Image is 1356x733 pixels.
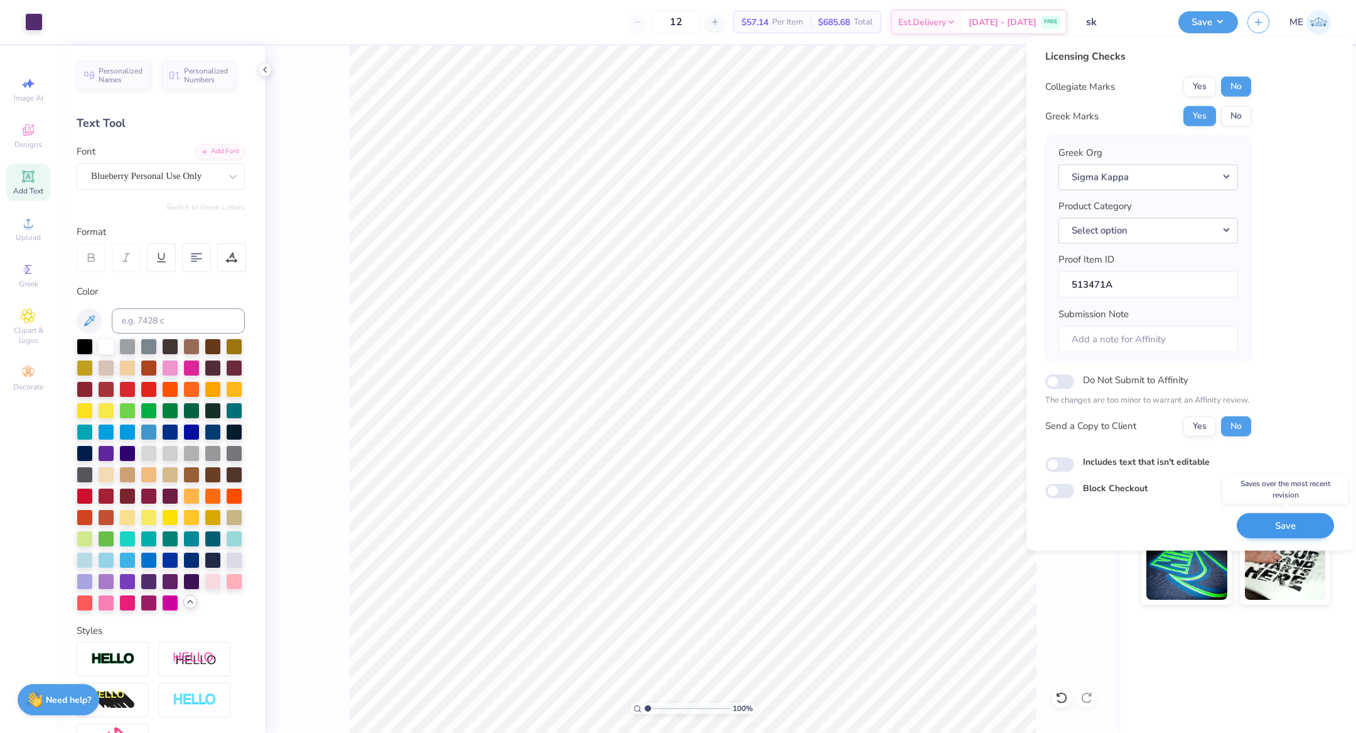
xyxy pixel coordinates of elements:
label: Do Not Submit to Affinity [1083,372,1188,388]
button: No [1221,106,1251,126]
input: Add a note for Affinity [1058,325,1238,352]
img: Shadow [173,651,217,667]
button: Save [1178,11,1238,33]
div: Saves over the most recent revision [1223,475,1348,504]
span: Per Item [772,16,803,29]
p: The changes are too minor to warrant an Affinity review. [1045,394,1251,407]
button: Select option [1058,217,1238,243]
div: Text Tool [77,115,245,132]
span: [DATE] - [DATE] [969,16,1036,29]
button: No [1221,77,1251,97]
div: Licensing Checks [1045,49,1251,64]
div: Greek Marks [1045,109,1099,124]
div: Send a Copy to Client [1045,419,1136,433]
label: Greek Org [1058,146,1102,160]
label: Submission Note [1058,307,1129,322]
span: Est. Delivery [898,16,946,29]
span: Personalized Numbers [184,67,229,84]
button: No [1221,416,1251,436]
a: ME [1289,10,1331,35]
img: Maria Espena [1306,10,1331,35]
img: Negative Space [173,693,217,707]
span: Upload [16,232,41,242]
button: Switch to Greek Letters [166,202,245,212]
span: 100 % [733,703,753,714]
label: Block Checkout [1083,482,1148,495]
span: Greek [19,279,38,289]
div: Color [77,285,245,299]
button: Sigma Kappa [1058,164,1238,190]
span: Total [854,16,873,29]
label: Includes text that isn't editable [1083,455,1210,468]
button: Save [1237,513,1334,538]
span: Clipart & logos [6,325,50,345]
input: e.g. 7428 c [112,308,245,334]
div: Styles [77,624,245,638]
div: Collegiate Marks [1045,80,1115,94]
input: Untitled Design [1077,9,1169,35]
span: Personalized Names [99,67,143,84]
span: $57.14 [741,16,768,29]
img: Glow in the Dark Ink [1146,537,1227,600]
span: Decorate [13,382,43,392]
input: – – [652,11,701,33]
span: $685.68 [818,16,850,29]
div: Add Font [195,144,245,159]
img: Stroke [91,652,135,666]
span: Image AI [14,93,43,103]
img: Water based Ink [1245,537,1326,600]
div: Format [77,225,246,239]
span: Add Text [13,186,43,196]
span: FREE [1044,18,1057,26]
button: Yes [1183,77,1216,97]
button: Yes [1183,106,1216,126]
span: ME [1289,15,1303,30]
button: Yes [1183,416,1216,436]
img: 3d Illusion [91,690,135,710]
strong: Need help? [46,694,91,706]
label: Product Category [1058,199,1132,214]
span: Designs [14,139,42,149]
label: Proof Item ID [1058,252,1114,267]
label: Font [77,144,95,159]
